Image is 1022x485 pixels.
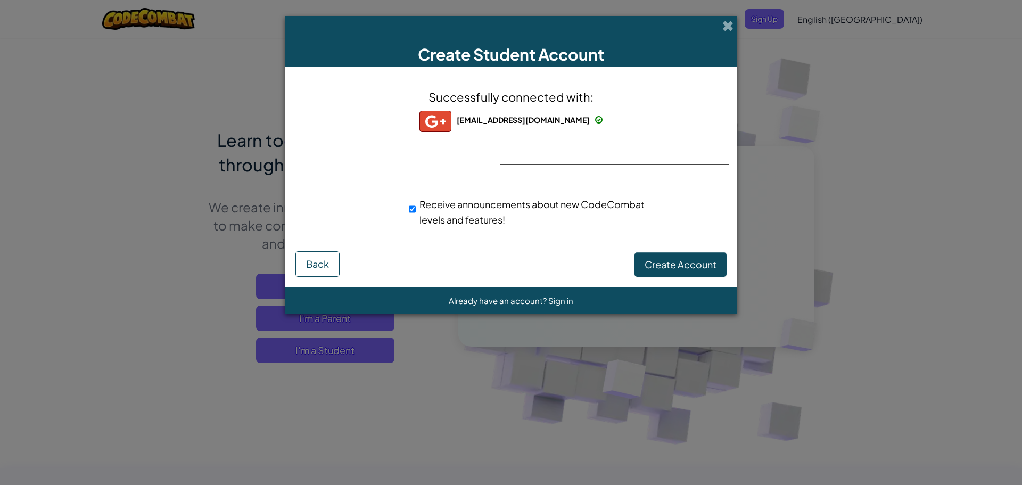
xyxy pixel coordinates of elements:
span: Already have an account? [449,295,548,306]
button: Create Account [634,252,727,277]
span: Receive announcements about new CodeCombat levels and features! [419,198,645,226]
span: Back [306,258,329,270]
img: gplus_small.png [419,111,451,132]
span: Create Account [645,258,716,270]
input: Receive announcements about new CodeCombat levels and features! [409,199,416,220]
a: Sign in [548,295,573,306]
button: Back [295,251,340,277]
span: Create Student Account [418,44,604,64]
span: Successfully connected with: [428,89,594,104]
span: [EMAIL_ADDRESS][DOMAIN_NAME] [457,115,590,125]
